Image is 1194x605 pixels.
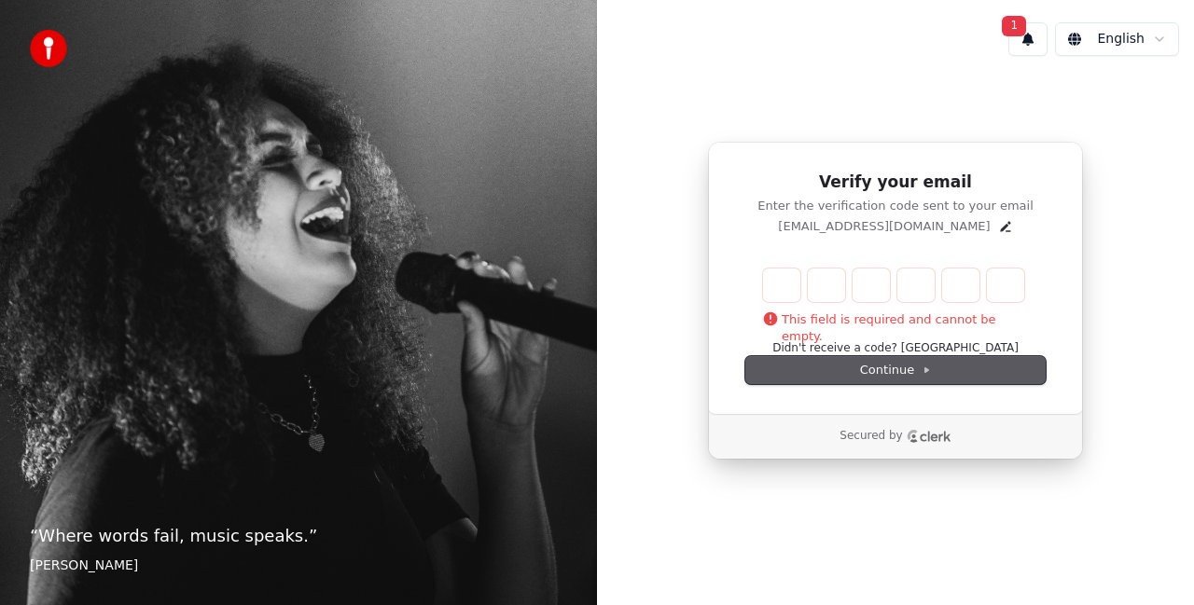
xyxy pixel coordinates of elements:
[840,429,902,444] p: Secured by
[772,341,1019,356] button: Didn't receive a code? [GEOGRAPHIC_DATA]
[759,265,1028,306] div: Verification code input
[998,219,1013,234] button: Edit
[30,557,567,575] footer: [PERSON_NAME]
[745,172,1046,194] h1: Verify your email
[30,523,567,549] p: “ Where words fail, music speaks. ”
[745,198,1046,214] p: Enter the verification code sent to your email
[860,362,931,378] span: Continue
[778,218,990,235] p: [EMAIL_ADDRESS][DOMAIN_NAME]
[745,356,1046,384] button: Continue
[1008,22,1048,56] button: 1
[1002,16,1026,36] span: 1
[763,311,1028,345] p: This field is required and cannot be empty.
[30,30,67,67] img: youka
[907,430,951,443] a: Clerk logo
